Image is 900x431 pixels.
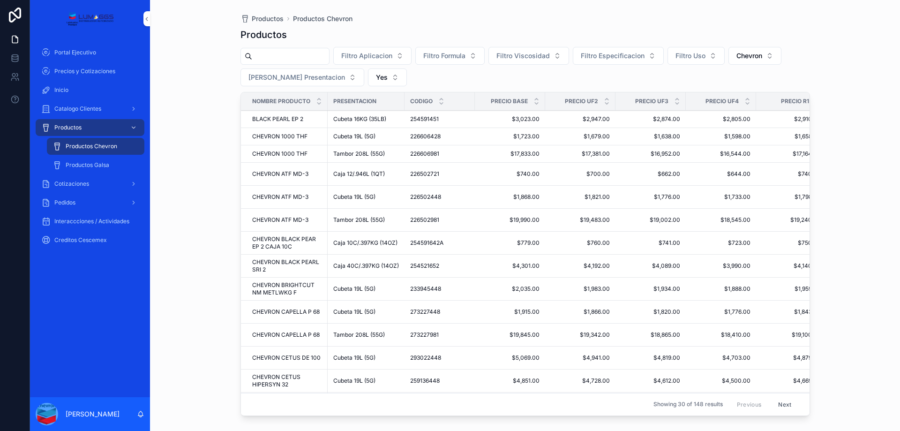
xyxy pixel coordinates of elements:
[410,193,441,201] span: 226502448
[410,285,469,293] a: 233945448
[333,354,375,362] span: Cubeta 19L (5G)
[47,138,144,155] a: Productos Chevron
[54,218,129,225] span: Interaccciones / Actividades
[762,377,821,385] a: $4,669.00
[691,193,750,201] a: $1,733.00
[480,170,540,178] span: $740.00
[781,98,809,105] span: Precio R1
[691,262,750,270] a: $3,990.00
[410,308,440,316] span: 273227448
[551,239,610,247] span: $760.00
[480,216,540,224] span: $19,990.00
[410,354,469,362] a: 293022448
[762,133,821,140] span: $1,658.00
[480,285,540,293] span: $2,035.00
[54,86,68,94] span: Inicio
[691,239,750,247] span: $723.00
[410,331,469,339] a: 273227981
[252,258,322,273] span: CHEVRON BLACK PEARL SRI 2
[762,354,821,362] a: $4,879.00
[691,150,750,158] span: $16,544.00
[333,377,399,385] a: Cubeta 19L (5G)
[252,150,322,158] a: CHEVRON 1000 THF
[252,115,303,123] span: BLACK PEARL EP 2
[480,133,540,140] a: $1,723.00
[691,331,750,339] span: $18,410.00
[762,308,821,316] a: $1,843.00
[333,133,375,140] span: Cubeta 19L (5G)
[333,150,385,158] span: Tambor 208L (55G)
[691,115,750,123] a: $2,805.00
[653,401,723,408] span: Showing 30 of 148 results
[728,47,781,65] button: Select Button
[333,377,375,385] span: Cubeta 19L (5G)
[252,281,322,296] span: CHEVRON BRIGHTCUT NM METLWKG F
[240,28,287,41] h1: Productos
[410,115,439,123] span: 254591451
[551,354,610,362] a: $4,941.00
[333,308,375,316] span: Cubeta 19L (5G)
[376,73,388,82] span: Yes
[410,262,439,270] span: 254521652
[480,239,540,247] a: $779.00
[66,409,120,419] p: [PERSON_NAME]
[293,14,352,23] span: Productos Chevron
[691,354,750,362] a: $4,703.00
[621,239,680,247] a: $741.00
[762,285,821,293] a: $1,959.00
[551,262,610,270] a: $4,192.00
[54,49,96,56] span: Portal Ejecutivo
[621,115,680,123] span: $2,874.00
[410,377,440,385] span: 259136448
[54,236,107,244] span: Creditos Cescemex
[333,308,399,316] a: Cubeta 19L (5G)
[410,150,439,158] span: 226606981
[621,193,680,201] a: $1,776.00
[621,262,680,270] a: $4,089.00
[565,98,598,105] span: Precio UF2
[252,170,308,178] span: CHEVRON ATF MD-3
[252,193,322,201] a: CHEVRON ATF MD-3
[333,239,399,247] a: Caja 10C/.397KG (14OZ)
[480,308,540,316] span: $1,915.00
[36,232,144,249] a: Creditos Cescemex
[410,239,469,247] a: 254591642A
[675,51,705,60] span: Filtro Uso
[496,51,550,60] span: Filtro Viscosidad
[54,105,101,113] span: Catalogo Clientes
[551,170,610,178] span: $700.00
[410,354,441,362] span: 293022448
[36,100,144,117] a: Catalogo Clientes
[480,193,540,201] a: $1,868.00
[621,354,680,362] span: $4,819.00
[621,285,680,293] a: $1,934.00
[551,133,610,140] a: $1,679.00
[410,150,469,158] a: 226606981
[551,150,610,158] a: $17,381.00
[66,11,113,26] img: App logo
[581,51,645,60] span: Filtro Especificacion
[635,98,668,105] span: Precio UF3
[252,235,322,250] a: CHEVRON BLACK PEAR EP 2 CAJA 10C
[333,47,412,65] button: Select Button
[410,133,441,140] span: 226606428
[252,373,322,388] span: CHEVRON CETUS HIPERSYN 32
[333,115,399,123] a: Cubeta 16KG (35LB)
[333,331,385,339] span: Tambor 208L (55G)
[333,193,375,201] span: Cubeta 19L (5G)
[667,47,725,65] button: Select Button
[333,285,399,293] a: Cubeta 19L (5G)
[691,170,750,178] a: $644.00
[410,262,469,270] a: 254521652
[240,14,284,23] a: Productos
[410,170,469,178] a: 226502721
[691,285,750,293] a: $1,888.00
[551,377,610,385] a: $4,728.00
[252,115,322,123] a: BLACK PEARL EP 2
